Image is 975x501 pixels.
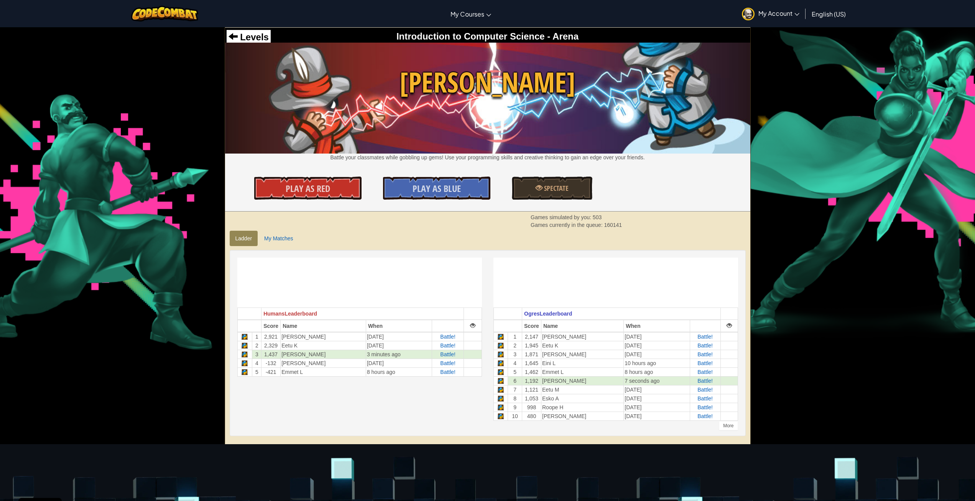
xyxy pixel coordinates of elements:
[252,341,261,350] td: 2
[624,367,690,376] td: 8 hours ago
[493,341,508,350] td: Python
[493,332,508,341] td: Python
[508,376,522,385] td: 6
[697,360,713,366] a: Battle!
[225,63,750,102] span: [PERSON_NAME]
[541,320,624,332] th: Name
[545,31,579,41] span: - Arena
[624,394,690,403] td: [DATE]
[593,214,602,220] span: 503
[493,367,508,376] td: Python
[258,231,299,246] a: My Matches
[261,332,281,341] td: 2,921
[493,385,508,394] td: Python
[413,182,461,195] span: Play As Blue
[225,43,750,153] img: Wakka Maul
[541,385,624,394] td: Eetu M
[131,6,198,21] img: CodeCombat logo
[541,412,624,420] td: [PERSON_NAME]
[541,350,624,359] td: [PERSON_NAME]
[493,359,508,367] td: Python
[440,334,455,340] span: Battle!
[624,350,690,359] td: [DATE]
[252,350,261,359] td: 3
[230,231,258,246] a: Ladder
[604,222,622,228] span: 160141
[541,367,624,376] td: Emmet L
[493,412,508,420] td: Python
[697,395,713,402] a: Battle!
[281,350,366,359] td: [PERSON_NAME]
[508,394,522,403] td: 8
[522,359,541,367] td: 1,645
[237,359,252,367] td: Python
[541,359,624,367] td: Eini L
[624,385,690,394] td: [DATE]
[541,403,624,412] td: Roope H
[697,334,713,340] a: Battle!
[237,332,252,341] td: Python
[524,311,539,317] span: Ogres
[522,332,541,341] td: 2,147
[508,350,522,359] td: 3
[493,376,508,385] td: Python
[742,8,755,20] img: avatar
[541,341,624,350] td: Eetu K
[366,320,432,332] th: When
[451,10,484,18] span: My Courses
[624,376,690,385] td: 7 seconds ago
[286,182,330,195] span: Play As Red
[237,367,252,376] td: Python
[261,359,281,367] td: -132
[543,184,569,193] span: Spectate
[366,341,432,350] td: [DATE]
[225,154,750,161] p: Battle your classmates while gobbling up gems! Use your programming skills and creative thinking ...
[440,369,455,375] a: Battle!
[284,311,317,317] span: Leaderboard
[261,350,281,359] td: 1,437
[493,403,508,412] td: Python
[493,350,508,359] td: Python
[697,404,713,410] span: Battle!
[624,403,690,412] td: [DATE]
[440,342,455,349] span: Battle!
[697,413,713,419] a: Battle!
[697,342,713,349] span: Battle!
[263,311,284,317] span: Humans
[808,3,850,24] a: English (US)
[624,341,690,350] td: [DATE]
[541,394,624,403] td: Esko A
[261,367,281,376] td: -421
[508,359,522,367] td: 4
[697,387,713,393] a: Battle!
[366,332,432,341] td: [DATE]
[522,412,541,420] td: 480
[522,320,541,332] th: Score
[396,31,545,41] span: Introduction to Computer Science
[624,359,690,367] td: 10 hours ago
[624,412,690,420] td: [DATE]
[508,367,522,376] td: 5
[531,222,604,228] span: Games currently in the queue:
[541,332,624,341] td: [PERSON_NAME]
[281,341,366,350] td: Eetu K
[522,394,541,403] td: 1,053
[697,378,713,384] a: Battle!
[238,32,269,42] span: Levels
[719,421,738,430] div: More
[440,351,455,357] a: Battle!
[508,412,522,420] td: 10
[539,311,572,317] span: Leaderboard
[522,403,541,412] td: 998
[697,369,713,375] a: Battle!
[440,360,455,366] a: Battle!
[697,351,713,357] span: Battle!
[252,359,261,367] td: 4
[237,350,252,359] td: Python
